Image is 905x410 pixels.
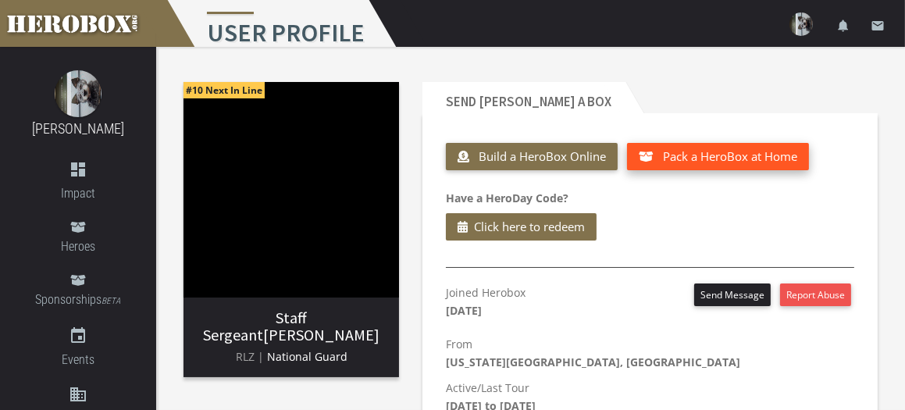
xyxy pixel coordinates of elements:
[183,82,265,98] span: #10 Next In Line
[446,143,618,170] button: Build a HeroBox Online
[627,143,809,170] button: Pack a HeroBox at Home
[102,296,121,306] small: BETA
[196,309,387,344] h3: [PERSON_NAME]
[474,217,585,237] span: Click here to redeem
[32,120,124,137] a: [PERSON_NAME]
[780,283,851,306] button: Report Abuse
[422,82,625,113] h2: Send [PERSON_NAME] a Box
[446,303,482,318] b: [DATE]
[55,70,102,117] img: image
[479,148,606,164] span: Build a HeroBox Online
[789,12,813,36] img: user-image
[236,349,264,364] span: RLZ |
[446,191,568,205] b: Have a HeroDay Code?
[446,335,854,371] p: From
[446,213,597,241] button: Click here to redeem
[871,19,885,33] i: email
[203,308,307,344] span: Staff Sergeant
[446,355,740,369] b: [US_STATE][GEOGRAPHIC_DATA], [GEOGRAPHIC_DATA]
[836,19,850,33] i: notifications
[446,283,526,319] p: Joined Herobox
[694,283,771,306] button: Send Message
[267,349,347,364] span: National Guard
[663,148,797,164] span: Pack a HeroBox at Home
[183,82,399,298] img: image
